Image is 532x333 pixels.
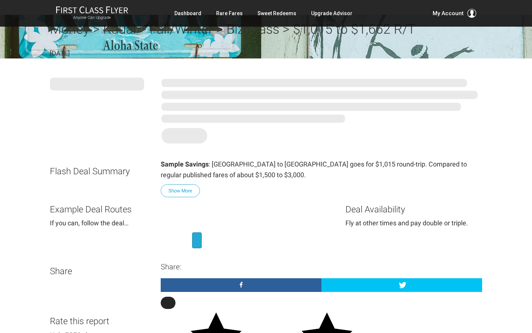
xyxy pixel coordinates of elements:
button: Invert Route Direction [192,232,202,248]
span: From [53,235,65,241]
span: My Account [433,9,464,18]
span: Example Deal Routes [50,204,132,215]
a: First Class FlyerAnyone Can Upgrade [56,6,128,21]
a: Dashboard [174,7,201,20]
div: Fly at other times and pay double or triple. [345,218,482,229]
h2: Money > Kauai > Fall/Winter > Biz Class > $1,015 to $1,662 R/T [50,22,482,37]
time: [DATE] [50,49,70,57]
span: To [53,251,58,257]
a: Sweet Redeems [258,7,296,20]
h3: Share [50,266,150,276]
p: : [GEOGRAPHIC_DATA] to [GEOGRAPHIC_DATA] goes for $1,015 round-trip. Compared to regular publishe... [161,159,482,181]
img: First Class Flyer [56,6,128,14]
h3: Rate this report [50,316,150,326]
strong: Sample Savings [161,160,209,168]
span: Deal Availability [345,204,405,215]
img: summary.svg [50,68,482,148]
button: Show More [161,184,200,197]
div: If you can, follow the deal… [50,218,334,229]
button: My Account [433,9,476,18]
h3: Flash Deal Summary [50,166,150,176]
a: Rare Fares [216,7,243,20]
h4: Share: [161,263,482,271]
a: Upgrade Advisor [311,7,352,20]
a: Share [161,278,321,292]
a: Tweet [321,278,482,292]
small: Anyone Can Upgrade [56,15,128,20]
